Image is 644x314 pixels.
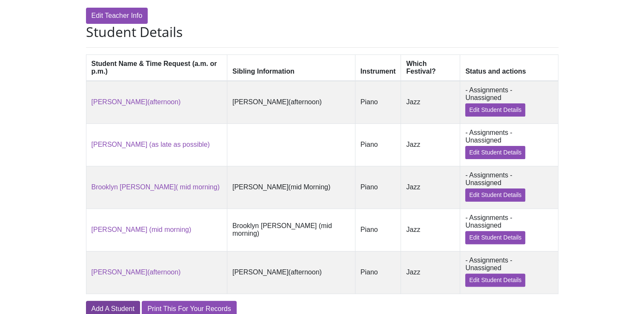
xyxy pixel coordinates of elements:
[227,54,355,81] th: Sibling Information
[465,188,525,202] a: Edit Student Details
[355,54,401,81] th: Instrument
[86,8,148,24] a: Edit Teacher Info
[401,81,460,124] td: Jazz
[401,251,460,294] td: Jazz
[92,98,181,106] a: [PERSON_NAME](afternoon)
[401,54,460,81] th: Which Festival?
[401,208,460,251] td: Jazz
[92,183,220,191] a: Brooklyn [PERSON_NAME]( mid morning)
[227,251,355,294] td: [PERSON_NAME](afternoon)
[460,166,558,208] td: - Assignments - Unassigned
[465,103,525,117] a: Edit Student Details
[92,141,210,148] a: [PERSON_NAME] (as late as possible)
[460,208,558,251] td: - Assignments - Unassigned
[355,81,401,124] td: Piano
[460,123,558,166] td: - Assignments - Unassigned
[227,208,355,251] td: Brooklyn [PERSON_NAME] (mid morning)
[460,81,558,124] td: - Assignments - Unassigned
[460,54,558,81] th: Status and actions
[465,274,525,287] a: Edit Student Details
[227,166,355,208] td: [PERSON_NAME](mid Morning)
[401,166,460,208] td: Jazz
[92,226,192,233] a: [PERSON_NAME] (mid morning)
[92,268,181,276] a: [PERSON_NAME](afternoon)
[86,54,227,81] th: Student Name & Time Request (a.m. or p.m.)
[465,231,525,244] a: Edit Student Details
[227,81,355,124] td: [PERSON_NAME](afternoon)
[86,24,558,40] h2: Student Details
[355,166,401,208] td: Piano
[355,251,401,294] td: Piano
[465,146,525,159] a: Edit Student Details
[460,251,558,294] td: - Assignments - Unassigned
[355,208,401,251] td: Piano
[355,123,401,166] td: Piano
[401,123,460,166] td: Jazz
